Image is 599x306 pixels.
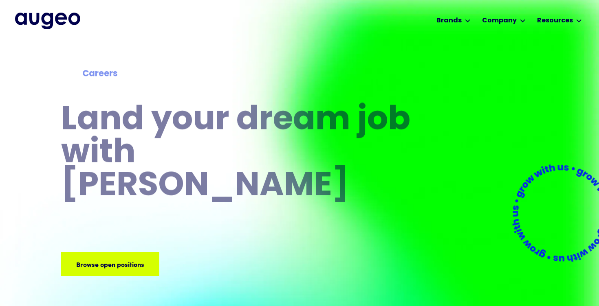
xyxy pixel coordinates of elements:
div: Brands [436,16,462,26]
h1: Land your dream job﻿ with [PERSON_NAME] [61,104,413,203]
div: Resources [537,16,573,26]
img: Augeo's full logo in midnight blue. [15,13,80,29]
a: Browse open positions [61,252,159,276]
a: home [15,13,80,29]
div: Company [482,16,517,26]
strong: Careers [82,70,117,78]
